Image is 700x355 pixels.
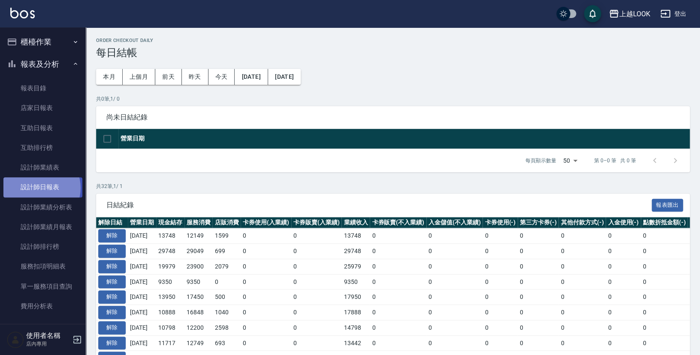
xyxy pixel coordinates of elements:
[370,259,426,274] td: 0
[641,289,688,305] td: 0
[483,289,518,305] td: 0
[594,157,636,164] p: 第 0–0 筆 共 0 筆
[518,305,559,320] td: 0
[3,319,82,342] button: 客戶管理
[291,259,342,274] td: 0
[208,69,235,85] button: 今天
[426,289,483,305] td: 0
[558,228,606,244] td: 0
[96,95,690,103] p: 共 0 筆, 1 / 0
[96,69,123,85] button: 本月
[156,217,184,228] th: 現金結存
[606,305,641,320] td: 0
[156,244,184,259] td: 29748
[241,244,291,259] td: 0
[96,217,128,228] th: 解除日結
[291,305,342,320] td: 0
[98,260,126,273] button: 解除
[212,244,241,259] td: 699
[518,259,559,274] td: 0
[96,38,690,43] h2: Order checkout daily
[156,320,184,335] td: 10798
[518,320,559,335] td: 0
[652,199,683,212] button: 報表匯出
[483,228,518,244] td: 0
[657,6,690,22] button: 登出
[156,274,184,289] td: 9350
[341,335,370,351] td: 13442
[518,274,559,289] td: 0
[235,69,268,85] button: [DATE]
[370,274,426,289] td: 0
[98,275,126,289] button: 解除
[291,335,342,351] td: 0
[426,305,483,320] td: 0
[483,320,518,335] td: 0
[106,113,679,122] span: 尚未日結紀錄
[641,274,688,289] td: 0
[341,305,370,320] td: 17888
[641,320,688,335] td: 0
[370,305,426,320] td: 0
[184,228,213,244] td: 12149
[341,274,370,289] td: 9350
[118,129,690,149] th: 營業日期
[426,259,483,274] td: 0
[3,296,82,316] a: 費用分析表
[184,274,213,289] td: 9350
[98,337,126,350] button: 解除
[184,259,213,274] td: 23900
[241,305,291,320] td: 0
[370,289,426,305] td: 0
[3,31,82,53] button: 櫃檯作業
[291,228,342,244] td: 0
[212,228,241,244] td: 1599
[268,69,301,85] button: [DATE]
[426,274,483,289] td: 0
[291,289,342,305] td: 0
[184,320,213,335] td: 12200
[3,138,82,158] a: 互助排行榜
[10,8,35,18] img: Logo
[641,305,688,320] td: 0
[3,197,82,217] a: 設計師業績分析表
[241,335,291,351] td: 0
[641,217,688,228] th: 點數折抵金額(-)
[184,244,213,259] td: 29049
[184,335,213,351] td: 12749
[212,305,241,320] td: 1040
[426,217,483,228] th: 入金儲值(不入業績)
[558,289,606,305] td: 0
[128,305,156,320] td: [DATE]
[483,335,518,351] td: 0
[98,229,126,242] button: 解除
[652,200,683,209] a: 報表匯出
[341,320,370,335] td: 14798
[641,335,688,351] td: 0
[558,335,606,351] td: 0
[3,177,82,197] a: 設計師日報表
[26,340,70,348] p: 店內專用
[184,217,213,228] th: 服務消費
[291,320,342,335] td: 0
[558,217,606,228] th: 其他付款方式(-)
[341,217,370,228] th: 業績收入
[3,118,82,138] a: 互助日報表
[98,245,126,258] button: 解除
[291,217,342,228] th: 卡券販賣(入業績)
[341,259,370,274] td: 25979
[241,320,291,335] td: 0
[184,289,213,305] td: 17450
[560,149,580,172] div: 50
[641,244,688,259] td: 0
[241,274,291,289] td: 0
[128,217,156,228] th: 營業日期
[212,274,241,289] td: 0
[123,69,155,85] button: 上個月
[606,274,641,289] td: 0
[212,259,241,274] td: 2079
[128,228,156,244] td: [DATE]
[483,274,518,289] td: 0
[241,228,291,244] td: 0
[558,259,606,274] td: 0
